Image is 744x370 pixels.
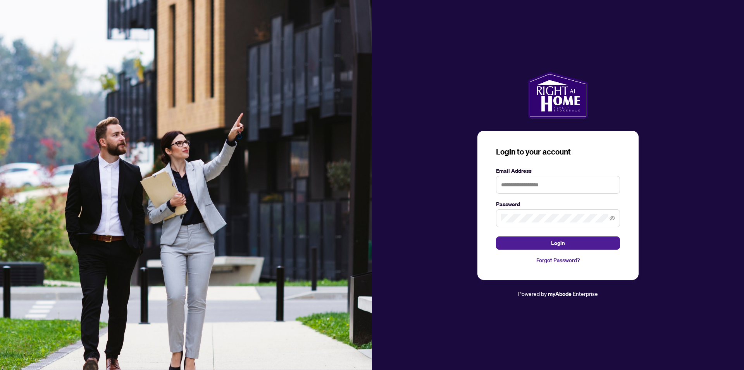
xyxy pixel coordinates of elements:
a: myAbode [548,290,572,298]
label: Password [496,200,620,208]
span: Powered by [518,290,547,297]
button: Login [496,236,620,250]
label: Email Address [496,167,620,175]
a: Forgot Password? [496,256,620,264]
span: Login [551,237,565,249]
span: eye-invisible [610,215,615,221]
img: ma-logo [528,72,588,118]
span: Enterprise [573,290,598,297]
h3: Login to your account [496,146,620,157]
